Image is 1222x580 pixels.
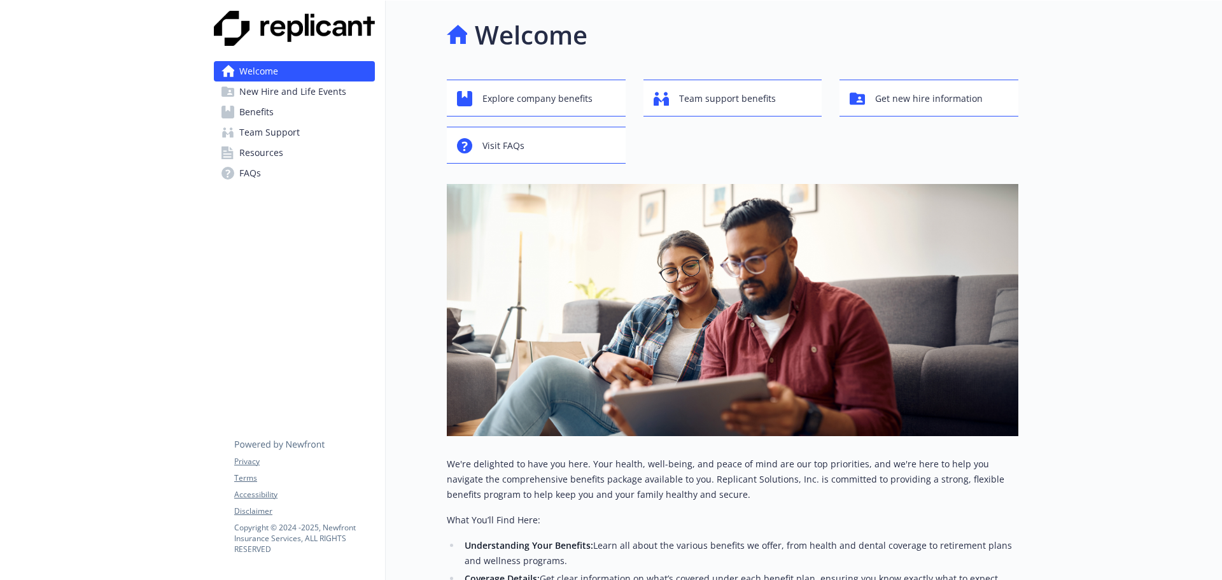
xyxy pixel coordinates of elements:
span: FAQs [239,163,261,183]
img: overview page banner [447,184,1018,436]
button: Get new hire information [839,80,1018,117]
a: Accessibility [234,489,374,500]
p: We're delighted to have you here. Your health, well-being, and peace of mind are our top prioriti... [447,456,1018,502]
li: Learn all about the various benefits we offer, from health and dental coverage to retirement plan... [461,538,1018,569]
h1: Welcome [475,16,587,54]
button: Visit FAQs [447,127,626,164]
p: What You’ll Find Here: [447,513,1018,528]
span: New Hire and Life Events [239,81,346,102]
a: FAQs [214,163,375,183]
span: Team support benefits [679,87,776,111]
a: Benefits [214,102,375,122]
a: Terms [234,472,374,484]
p: Copyright © 2024 - 2025 , Newfront Insurance Services, ALL RIGHTS RESERVED [234,522,374,555]
button: Team support benefits [643,80,822,117]
span: Welcome [239,61,278,81]
strong: Understanding Your Benefits: [465,539,593,551]
a: New Hire and Life Events [214,81,375,102]
a: Team Support [214,122,375,143]
span: Benefits [239,102,274,122]
button: Explore company benefits [447,80,626,117]
span: Explore company benefits [482,87,593,111]
a: Privacy [234,456,374,467]
a: Welcome [214,61,375,81]
span: Get new hire information [875,87,983,111]
span: Visit FAQs [482,134,524,158]
a: Resources [214,143,375,163]
span: Resources [239,143,283,163]
span: Team Support [239,122,300,143]
a: Disclaimer [234,506,374,517]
